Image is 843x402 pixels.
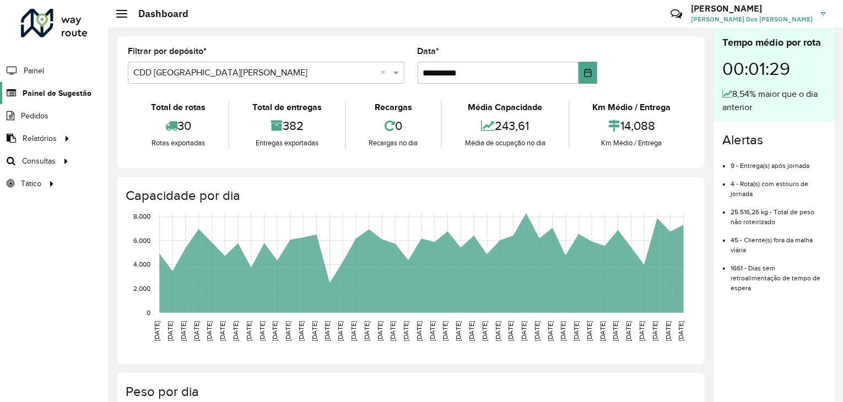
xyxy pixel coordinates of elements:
h2: Dashboard [127,8,188,20]
div: Recargas [349,101,438,114]
text: [DATE] [586,321,593,341]
div: Rotas exportadas [131,138,225,149]
h4: Capacidade por dia [126,188,694,204]
text: [DATE] [612,321,619,341]
text: [DATE] [350,321,357,341]
text: [DATE] [153,321,160,341]
text: 6,000 [133,237,150,244]
div: 382 [232,114,342,138]
text: [DATE] [547,321,554,341]
text: [DATE] [166,321,174,341]
label: Data [418,45,440,58]
div: Recargas no dia [349,138,438,149]
div: Km Médio / Entrega [572,138,691,149]
text: [DATE] [651,321,658,341]
text: [DATE] [507,321,514,341]
text: [DATE] [402,321,409,341]
text: [DATE] [533,321,541,341]
text: 4,000 [133,261,150,268]
text: [DATE] [245,321,252,341]
text: 8,000 [133,213,150,220]
div: Média de ocupação no dia [445,138,565,149]
div: Média Capacidade [445,101,565,114]
div: Total de rotas [131,101,225,114]
text: [DATE] [232,321,239,341]
button: Choose Date [579,62,597,84]
text: 0 [147,309,150,316]
text: [DATE] [298,321,305,341]
h3: [PERSON_NAME] [691,3,813,14]
text: [DATE] [376,321,383,341]
text: [DATE] [664,321,672,341]
span: Relatórios [23,133,57,144]
span: Consultas [22,155,56,167]
text: [DATE] [193,321,200,341]
label: Filtrar por depósito [128,45,207,58]
text: [DATE] [337,321,344,341]
div: 00:01:29 [722,50,826,88]
text: [DATE] [389,321,396,341]
li: 45 - Cliente(s) fora da malha viária [731,227,826,255]
text: 2,000 [133,285,150,292]
text: [DATE] [468,321,475,341]
text: [DATE] [625,321,632,341]
text: [DATE] [219,321,226,341]
div: Total de entregas [232,101,342,114]
span: Tático [21,178,41,189]
span: [PERSON_NAME] Dos [PERSON_NAME] [691,14,813,24]
text: [DATE] [481,321,488,341]
div: 30 [131,114,225,138]
li: 9 - Entrega(s) após jornada [731,153,826,171]
div: 14,088 [572,114,691,138]
h4: Peso por dia [126,384,694,400]
div: Entregas exportadas [232,138,342,149]
text: [DATE] [455,321,462,341]
text: [DATE] [271,321,278,341]
div: 243,61 [445,114,565,138]
text: [DATE] [638,321,645,341]
text: [DATE] [180,321,187,341]
text: [DATE] [494,321,501,341]
text: [DATE] [678,321,685,341]
div: 0 [349,114,438,138]
text: [DATE] [429,321,436,341]
text: [DATE] [206,321,213,341]
text: [DATE] [363,321,370,341]
h4: Alertas [722,132,826,148]
text: [DATE] [560,321,567,341]
text: [DATE] [572,321,580,341]
text: [DATE] [284,321,291,341]
li: 4 - Rota(s) com estouro de jornada [731,171,826,199]
span: Clear all [381,66,391,79]
span: Painel [24,65,44,77]
span: Pedidos [21,110,48,122]
a: Contato Rápido [664,2,688,26]
text: [DATE] [258,321,266,341]
li: 1661 - Dias sem retroalimentação de tempo de espera [731,255,826,293]
div: Km Médio / Entrega [572,101,691,114]
text: [DATE] [324,321,331,341]
text: [DATE] [415,321,423,341]
text: [DATE] [311,321,318,341]
div: Tempo médio por rota [722,35,826,50]
text: [DATE] [442,321,449,341]
text: [DATE] [520,321,527,341]
text: [DATE] [599,321,606,341]
span: Painel de Sugestão [23,88,91,99]
li: 25.516,26 kg - Total de peso não roteirizado [731,199,826,227]
div: 8,54% maior que o dia anterior [722,88,826,114]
